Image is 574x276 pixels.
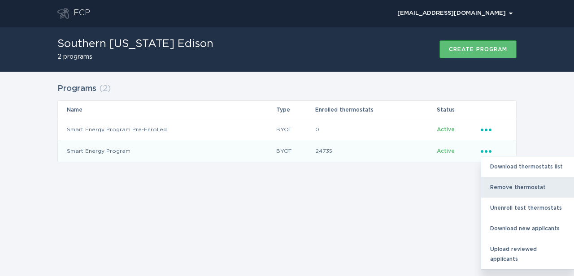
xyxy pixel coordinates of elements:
[58,140,276,162] td: Smart Energy Program
[439,40,517,58] button: Create program
[315,140,436,162] td: 24735
[57,54,213,60] h2: 2 programs
[58,119,516,140] tr: 6de610b9a2fd41948d09d44bb2176dde
[437,148,455,154] span: Active
[437,127,455,132] span: Active
[315,101,436,119] th: Enrolled thermostats
[436,101,480,119] th: Status
[276,140,315,162] td: BYOT
[393,7,517,20] button: Open user account details
[315,119,436,140] td: 0
[57,8,69,19] button: Go to dashboard
[58,101,516,119] tr: Table Headers
[481,125,507,134] div: Popover menu
[74,8,90,19] div: ECP
[58,140,516,162] tr: 80cfb1d7bced4b899487a4b308054481
[397,11,513,16] div: [EMAIL_ADDRESS][DOMAIN_NAME]
[393,7,517,20] div: Popover menu
[58,101,276,119] th: Name
[99,85,111,93] span: ( 2 )
[57,39,213,49] h1: Southern [US_STATE] Edison
[276,101,315,119] th: Type
[276,119,315,140] td: BYOT
[58,119,276,140] td: Smart Energy Program Pre-Enrolled
[57,81,96,97] h2: Programs
[449,47,507,52] div: Create program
